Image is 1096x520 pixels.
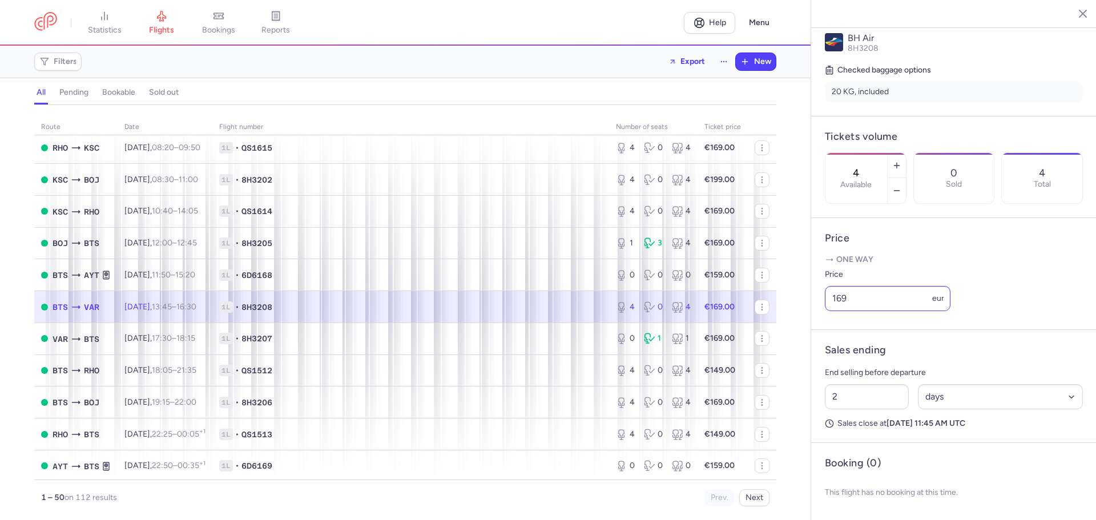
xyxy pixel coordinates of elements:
[672,205,691,217] div: 4
[152,175,198,184] span: –
[219,237,233,249] span: 1L
[235,237,239,249] span: •
[704,461,735,470] strong: €159.00
[152,365,196,375] span: –
[247,10,304,35] a: reports
[684,12,735,34] a: Help
[840,180,872,190] label: Available
[616,205,635,217] div: 4
[219,205,233,217] span: 1L
[124,206,198,216] span: [DATE],
[179,175,198,184] time: 11:00
[53,237,68,249] span: BOJ
[202,25,235,35] span: bookings
[616,301,635,313] div: 4
[84,364,99,377] span: RHO
[680,57,705,66] span: Export
[644,460,663,471] div: 0
[118,119,212,136] th: date
[704,270,735,280] strong: €159.00
[704,206,735,216] strong: €169.00
[152,429,205,439] span: –
[65,493,117,502] span: on 112 results
[84,460,99,473] span: BTS
[1039,167,1045,179] p: 4
[219,333,233,344] span: 1L
[241,142,272,154] span: QS1615
[672,174,691,186] div: 4
[178,461,205,470] time: 00:35
[644,333,663,344] div: 1
[88,25,122,35] span: statistics
[644,142,663,154] div: 0
[609,119,698,136] th: number of seats
[704,143,735,152] strong: €169.00
[54,57,77,66] span: Filters
[84,269,99,281] span: AYT
[177,429,205,439] time: 00:05
[704,397,735,407] strong: €169.00
[219,365,233,376] span: 1L
[261,25,290,35] span: reports
[235,429,239,440] span: •
[59,87,88,98] h4: pending
[190,10,247,35] a: bookings
[235,397,239,408] span: •
[235,365,239,376] span: •
[672,142,691,154] div: 4
[175,397,196,407] time: 22:00
[825,286,950,311] input: ---
[644,174,663,186] div: 0
[704,333,735,343] strong: €169.00
[704,489,735,506] button: Prev.
[35,53,81,70] button: Filters
[219,397,233,408] span: 1L
[698,119,748,136] th: Ticket price
[235,205,239,217] span: •
[53,460,68,473] span: AYT
[152,206,198,216] span: –
[176,333,195,343] time: 18:15
[825,63,1083,77] h5: Checked baggage options
[219,460,233,471] span: 1L
[149,87,179,98] h4: sold out
[825,130,1083,143] h4: Tickets volume
[84,396,99,409] span: BOJ
[1034,180,1051,189] p: Total
[235,269,239,281] span: •
[825,33,843,51] img: BH Air logo
[124,302,196,312] span: [DATE],
[672,301,691,313] div: 4
[219,429,233,440] span: 1L
[133,10,190,35] a: flights
[53,205,68,218] span: KSC
[179,143,200,152] time: 09:50
[644,365,663,376] div: 0
[739,489,769,506] button: Next
[149,25,174,35] span: flights
[950,167,957,179] p: 0
[616,142,635,154] div: 4
[616,333,635,344] div: 0
[616,397,635,408] div: 4
[37,87,46,98] h4: all
[152,238,197,248] span: –
[946,180,962,189] p: Sold
[152,429,172,439] time: 22:25
[235,333,239,344] span: •
[53,364,68,377] span: BTS
[53,174,68,186] span: KSC
[672,365,691,376] div: 4
[241,397,272,408] span: 8H3206
[241,333,272,344] span: 8H3207
[53,269,68,281] span: BTS
[84,142,99,154] span: KSC
[152,143,200,152] span: –
[241,365,272,376] span: QS1512
[672,397,691,408] div: 4
[672,460,691,471] div: 0
[644,237,663,249] div: 3
[76,10,133,35] a: statistics
[754,57,771,66] span: New
[34,119,118,136] th: route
